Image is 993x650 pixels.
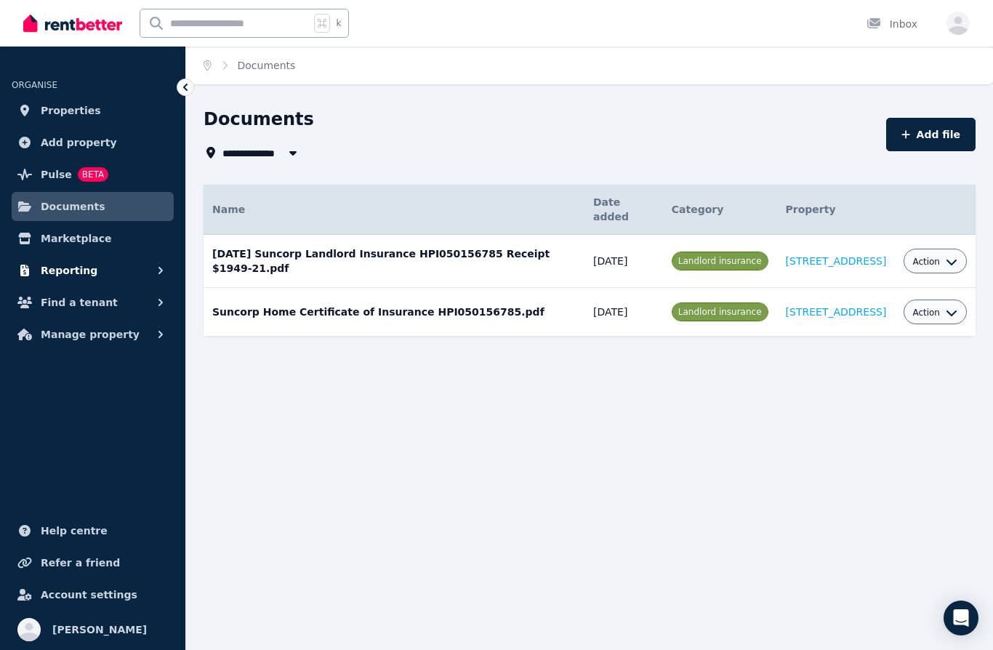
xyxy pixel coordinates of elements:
[41,522,108,539] span: Help centre
[41,326,140,343] span: Manage property
[52,621,147,638] span: [PERSON_NAME]
[12,548,174,577] a: Refer a friend
[584,235,663,288] td: [DATE]
[12,80,57,90] span: ORGANISE
[584,288,663,337] td: [DATE]
[912,256,940,268] span: Action
[12,516,174,545] a: Help centre
[12,128,174,157] a: Add property
[204,235,584,288] td: [DATE] Suncorp Landlord Insurance HPI050156785 Receipt $1949-21.pdf
[41,230,111,247] span: Marketplace
[12,580,174,609] a: Account settings
[912,307,957,318] button: Action
[584,185,663,235] th: Date added
[186,47,313,84] nav: Breadcrumb
[41,198,105,215] span: Documents
[12,224,174,253] a: Marketplace
[41,586,137,603] span: Account settings
[912,256,957,268] button: Action
[678,307,762,317] span: Landlord insurance
[336,17,341,29] span: k
[886,118,976,151] button: Add file
[944,601,978,635] div: Open Intercom Messenger
[663,185,777,235] th: Category
[41,134,117,151] span: Add property
[912,307,940,318] span: Action
[12,192,174,221] a: Documents
[41,166,72,183] span: Pulse
[204,108,314,131] h1: Documents
[41,262,97,279] span: Reporting
[867,17,917,31] div: Inbox
[78,167,108,182] span: BETA
[212,204,245,215] span: Name
[777,185,896,235] th: Property
[12,256,174,285] button: Reporting
[12,160,174,189] a: PulseBETA
[678,256,762,266] span: Landlord insurance
[786,255,887,267] a: [STREET_ADDRESS]
[238,58,296,73] span: Documents
[786,306,887,318] a: [STREET_ADDRESS]
[12,96,174,125] a: Properties
[12,320,174,349] button: Manage property
[41,554,120,571] span: Refer a friend
[41,102,101,119] span: Properties
[204,288,584,337] td: Suncorp Home Certificate of Insurance HPI050156785.pdf
[12,288,174,317] button: Find a tenant
[41,294,118,311] span: Find a tenant
[23,12,122,34] img: RentBetter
